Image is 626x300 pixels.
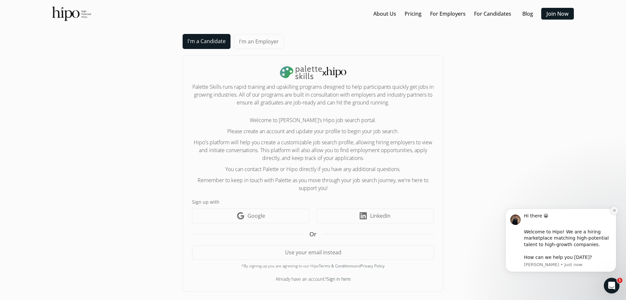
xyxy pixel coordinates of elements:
a: Pricing [405,10,422,18]
a: Google [192,209,310,223]
iframe: Intercom notifications message [496,199,626,282]
span: Or [309,230,317,239]
div: Message content [28,14,116,62]
button: Dismiss notification [114,8,123,16]
img: palette-logo-DLm18L25.png [280,65,322,80]
a: For Employers [430,10,466,18]
button: Blog [517,8,538,20]
p: Message from Adam, sent Just now [28,63,116,69]
h1: x [192,65,434,80]
h2: Palette Skills runs rapid training and upskilling programs designed to help participants quickly ... [192,83,434,106]
button: Pricing [402,8,424,20]
iframe: Intercom live chat [604,278,619,293]
p: Hipo's platform will help you create a customizable job search profile, allowing hiring employers... [192,138,434,162]
p: You can contact Palette or Hipo directly if you have any additional questions. [192,165,434,173]
img: Profile image for Adam [15,16,25,26]
button: Use your email instead [192,245,434,260]
p: Please create an account and update your profile to begin your job search. [192,127,434,135]
p: Welcome to [PERSON_NAME]’s Hipo job search portal. [192,116,434,124]
a: Blog [522,10,533,18]
div: Welcome to Hipo! We are a hiring marketplace matching high-potential talent to high-growth compan... [28,30,116,62]
a: Sign in here [327,276,351,282]
a: About Us [373,10,396,18]
span: LinkedIn [370,212,391,220]
img: svg+xml,%3c [326,67,346,77]
img: official-logo [52,7,91,21]
button: For Candidates [471,8,514,20]
p: Remember to keep in touch with Palette as you move through your job search journey, we're here to... [192,176,434,192]
button: Join Now [541,8,574,20]
div: *By signing up you are agreeing to our Hipo and [192,263,434,269]
a: I'm an Employer [234,34,284,49]
button: For Employers [427,8,468,20]
a: I'm a Candidate [183,34,231,49]
label: Sign up with [192,198,434,205]
div: Already have an account? [192,276,434,282]
a: LinkedIn [316,209,434,223]
a: Join Now [546,10,569,18]
a: For Candidates [474,10,511,18]
span: 1 [617,278,622,283]
div: Hi there 😀 ​ [28,14,116,27]
div: message notification from Adam, Just now. Hi there 😀 ​ Welcome to Hipo! We are a hiring marketpla... [10,10,121,73]
a: Terms & Conditions [319,263,354,269]
a: Privacy Policy [361,263,385,269]
button: About Us [371,8,399,20]
span: Google [247,212,265,220]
